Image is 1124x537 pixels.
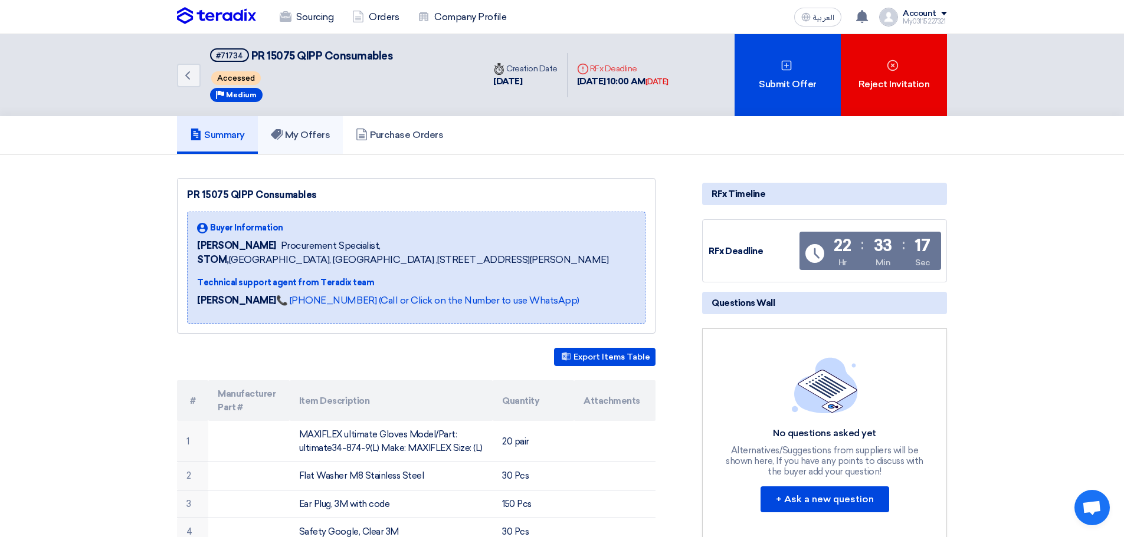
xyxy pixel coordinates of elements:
h5: Summary [190,129,245,141]
div: : [902,234,905,255]
div: RFx Deadline [709,245,797,258]
img: empty_state_list.svg [792,357,858,413]
span: [GEOGRAPHIC_DATA], [GEOGRAPHIC_DATA] ,[STREET_ADDRESS][PERSON_NAME] [197,253,608,267]
td: 2 [177,462,208,490]
div: Min [876,256,891,269]
td: 3 [177,490,208,518]
div: : [861,234,864,255]
div: Sec [915,256,930,269]
div: Reject Invitation [841,34,947,116]
div: My03115227321 [903,18,947,25]
span: PR 15075 QIPP Consumables [251,50,393,62]
h5: My Offers [271,129,330,141]
button: + Ask a new question [761,486,889,512]
td: 20 pair [493,421,574,462]
div: No questions asked yet [725,427,925,440]
button: Export Items Table [554,348,656,366]
a: 📞 [PHONE_NUMBER] (Call or Click on the Number to use WhatsApp) [276,295,579,306]
th: Attachments [574,380,656,421]
strong: [PERSON_NAME] [197,295,276,306]
div: 22 [834,238,851,254]
th: Item Description [290,380,493,421]
div: #71734 [216,52,243,60]
th: Quantity [493,380,574,421]
img: profile_test.png [879,8,898,27]
div: Creation Date [493,62,558,75]
div: [DATE] 10:00 AM [577,75,668,88]
b: STOM, [197,254,229,265]
div: Alternatives/Suggestions from suppliers will be shown here, If you have any points to discuss wit... [725,445,925,477]
div: RFx Timeline [702,183,947,205]
a: Sourcing [270,4,343,30]
button: العربية [794,8,841,27]
span: Accessed [211,71,261,85]
td: 30 Pcs [493,462,574,490]
div: 17 [915,238,930,254]
th: Manufacturer Part # [208,380,290,421]
td: Ear Plug, 3M with code [290,490,493,518]
h5: PR 15075 QIPP Consumables [210,48,393,63]
div: Submit Offer [735,34,841,116]
div: [DATE] [645,76,668,88]
a: Company Profile [408,4,516,30]
span: [PERSON_NAME] [197,239,276,253]
div: PR 15075 QIPP Consumables [187,188,645,202]
div: Open chat [1074,490,1110,525]
a: Summary [177,116,258,154]
td: 150 Pcs [493,490,574,518]
div: Technical support agent from Teradix team [197,276,608,289]
h5: Purchase Orders [356,129,443,141]
a: My Offers [258,116,343,154]
img: Teradix logo [177,7,256,25]
span: العربية [813,14,834,22]
span: Procurement Specialist, [281,239,381,253]
div: [DATE] [493,75,558,88]
div: Hr [838,256,847,269]
th: # [177,380,208,421]
div: 33 [874,238,892,254]
span: Questions Wall [712,296,775,309]
div: Account [903,9,936,19]
span: Buyer Information [210,222,283,234]
td: 1 [177,421,208,462]
td: MAXIFLEX ultimate Gloves Model/Part: ultimate34-874-9(L) Make: MAXIFLEX Size: (L) [290,421,493,462]
a: Purchase Orders [343,116,456,154]
td: Flat Washer M8 Stainless Steel [290,462,493,490]
div: RFx Deadline [577,62,668,75]
a: Orders [343,4,408,30]
span: Medium [226,91,257,99]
